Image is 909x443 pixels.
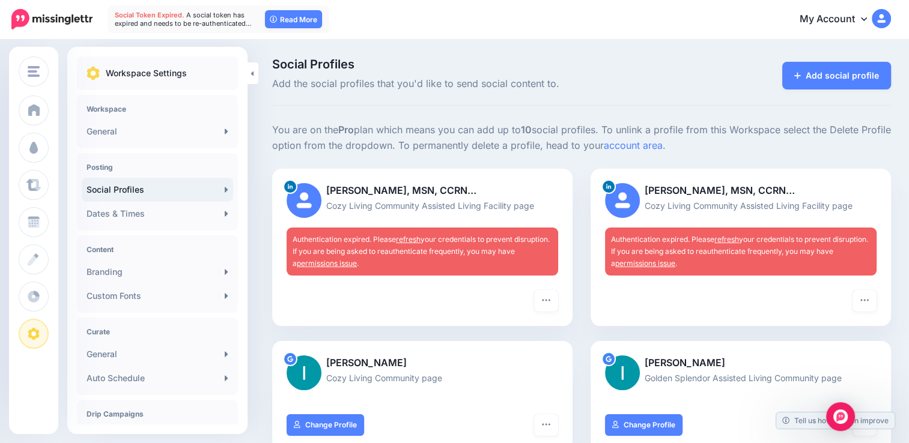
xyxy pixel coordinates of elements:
[521,124,532,136] b: 10
[338,124,354,136] b: Pro
[287,355,321,390] img: AATXAJwXBereLsZzQQyevehie2bHBJGNg0dJVBSCQ2x9s96-c-63355.png
[28,66,40,77] img: menu.png
[605,183,640,218] img: user_default_image.png
[82,260,233,284] a: Branding
[605,199,877,212] p: Cozy Living Community Assisted Living Facility page
[604,139,663,151] a: account area
[82,366,233,390] a: Auto Schedule
[788,5,891,34] a: My Account
[782,62,891,89] a: Add social profile
[396,235,421,244] a: refresh
[287,355,558,371] p: [PERSON_NAME]
[605,355,877,371] p: [PERSON_NAME]
[287,199,558,212] p: Cozy Living Community Assisted Living Facility page
[82,202,233,226] a: Dates & Times
[605,355,640,390] img: AATXAJwXBereLsZzQQyevehie2bHBJGNg0dJVBSCQ2x9s96-c-63355.png
[272,76,679,92] span: Add the social profiles that you'd like to send social content to.
[87,163,228,172] h4: Posting
[826,402,855,431] div: Open Intercom Messenger
[265,10,322,28] a: Read More
[115,11,184,19] span: Social Token Expired.
[714,235,739,244] a: refresh
[87,67,100,80] img: settings.png
[615,259,675,268] a: permissions issue
[87,245,228,254] h4: Content
[605,183,877,199] p: [PERSON_NAME], MSN, CCRN…
[287,371,558,385] p: Cozy Living Community page
[272,58,679,70] span: Social Profiles
[287,183,558,199] p: [PERSON_NAME], MSN, CCRN…
[82,342,233,366] a: General
[287,414,364,436] a: Change Profile
[87,409,228,418] h4: Drip Campaigns
[272,122,891,154] p: You are on the plan which means you can add up to social profiles. To unlink a profile from this ...
[293,235,550,268] span: Authentication expired. Please your credentials to prevent disruption. If you are being asked to ...
[287,183,321,218] img: user_default_image.png
[605,414,683,436] a: Change Profile
[82,178,233,202] a: Social Profiles
[106,66,187,80] p: Workspace Settings
[605,371,877,385] p: Golden Splendor Assisted Living Community page
[87,104,228,113] h4: Workspace
[115,11,252,28] span: A social token has expired and needs to be re-authenticated…
[11,9,93,29] img: Missinglettr
[297,259,357,268] a: permissions issue
[611,235,868,268] span: Authentication expired. Please your credentials to prevent disruption. If you are being asked to ...
[82,284,233,308] a: Custom Fonts
[776,412,895,429] a: Tell us how we can improve
[82,119,233,143] a: General
[87,327,228,336] h4: Curate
